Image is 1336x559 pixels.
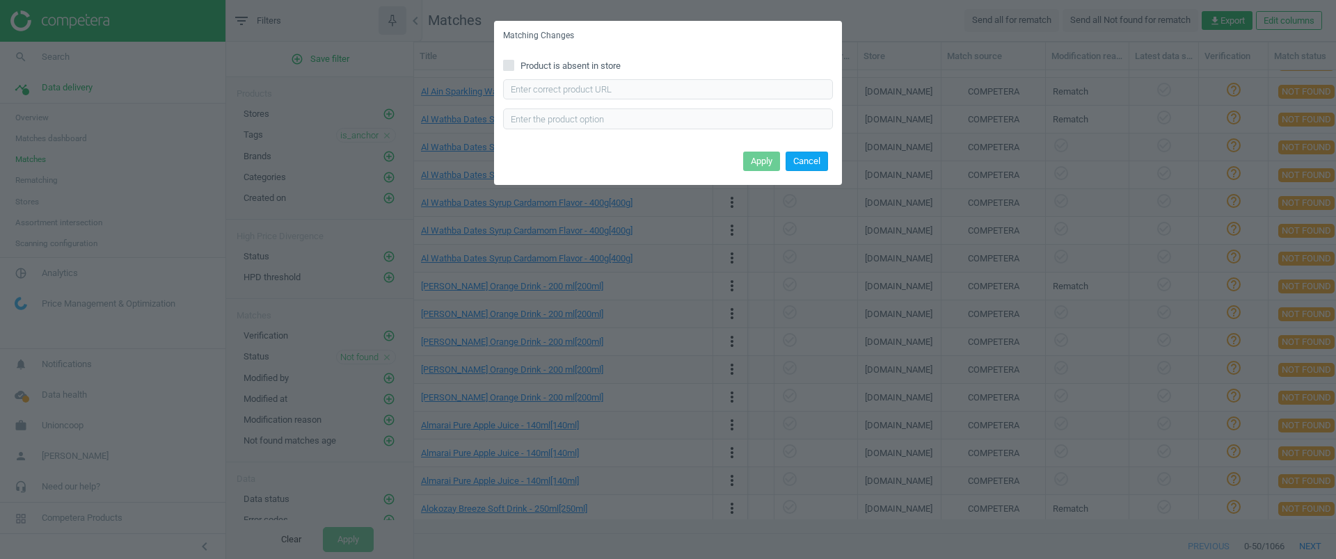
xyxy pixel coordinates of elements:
[503,108,833,129] input: Enter the product option
[503,79,833,100] input: Enter correct product URL
[518,60,623,72] span: Product is absent in store
[786,152,828,171] button: Cancel
[503,30,574,42] h5: Matching Changes
[743,152,780,171] button: Apply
